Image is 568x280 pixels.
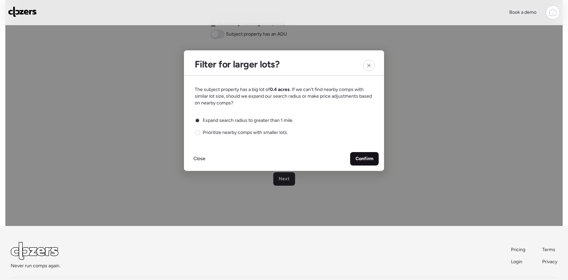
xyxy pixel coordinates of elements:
a: Privacy [542,259,557,265]
span: Never run comps again. [11,263,60,269]
a: Pricing [511,246,526,253]
span: Terms [542,247,555,252]
span: 0.4 acres [270,87,290,92]
span: The subject property has a big lot of . If we can't find nearby comps with similar lot size, shou... [195,86,373,106]
span: Expand search radius to greater than 1 mile. [203,117,293,124]
span: Confirm [356,155,373,162]
h2: Filter for larger lots? [195,58,279,70]
span: Book a demo [509,9,536,15]
a: Terms [542,246,557,253]
img: Logo [8,6,37,17]
span: Prioritize nearby comps with smaller lots. [203,129,288,136]
span: Login [511,259,522,265]
span: Close [193,155,205,162]
img: Logo Light [11,242,58,260]
a: Login [511,259,526,265]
